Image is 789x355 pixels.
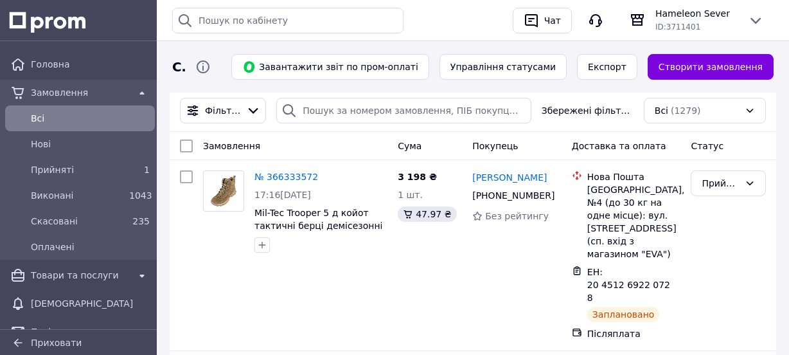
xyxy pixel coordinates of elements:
[671,105,701,116] span: (1279)
[655,23,700,32] span: ID: 3711401
[31,112,150,125] span: Всi
[472,171,547,184] a: [PERSON_NAME]
[587,307,660,322] div: Заплановано
[31,138,150,150] span: Нові
[587,170,681,183] div: Нова Пошта
[587,327,681,340] div: Післяплата
[655,7,738,20] span: Hameleon Sever
[31,297,150,310] span: [DEMOGRAPHIC_DATA]
[398,141,421,151] span: Cума
[172,58,185,77] span: Список замовлень
[513,8,572,33] button: Чат
[648,54,774,80] a: Створити замовлення
[472,141,518,151] span: Покупець
[31,189,124,202] span: Виконані
[172,8,403,33] input: Пошук по кабінету
[205,104,241,117] span: Фільтри
[203,141,260,151] span: Замовлення
[702,176,740,190] div: Прийнято
[398,172,437,182] span: 3 198 ₴
[31,86,129,99] span: Замовлення
[31,325,150,338] span: Повідомлення
[31,269,129,282] span: Товари та послуги
[470,187,552,205] div: [PHONE_NUMBER]
[129,190,152,201] span: 1043
[31,215,124,228] span: Скасовані
[577,54,637,80] button: Експорт
[203,170,244,212] a: Фото товару
[31,338,82,348] span: Приховати
[587,267,670,303] span: ЕН: 20 4512 6922 0728
[542,104,634,117] span: Збережені фільтри:
[485,211,549,221] span: Без рейтингу
[132,216,150,226] span: 235
[691,141,723,151] span: Статус
[439,54,567,80] button: Управління статусами
[254,172,318,182] a: № 366333572
[398,206,456,222] div: 47.97 ₴
[655,104,668,117] span: Всі
[204,175,244,207] img: Фото товару
[254,208,382,244] a: Mil-Tec Trooper 5 д койот тактичні берці демісезонні військові черевики 44
[572,141,666,151] span: Доставка та оплата
[31,241,150,253] span: Оплачені
[587,183,681,260] div: [GEOGRAPHIC_DATA], №4 (до 30 кг на одне місце): вул. [STREET_ADDRESS] (сп. вхід з магазином "EVA")
[398,190,423,200] span: 1 шт.
[254,190,311,200] span: 17:16[DATE]
[276,98,531,123] input: Пошук за номером замовлення, ПІБ покупця, номером телефону, Email, номером накладної
[31,58,150,71] span: Головна
[542,11,563,30] div: Чат
[144,165,150,175] span: 1
[31,163,124,176] span: Прийняті
[231,54,429,80] button: Завантажити звіт по пром-оплаті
